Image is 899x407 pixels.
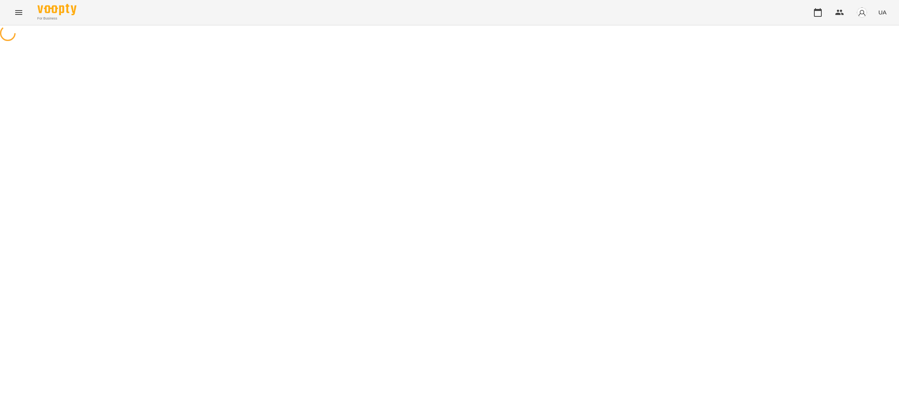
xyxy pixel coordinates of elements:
span: For Business [37,16,76,21]
span: UA [878,8,887,16]
button: Menu [9,3,28,22]
img: Voopty Logo [37,4,76,15]
button: UA [875,5,890,20]
img: avatar_s.png [856,7,867,18]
